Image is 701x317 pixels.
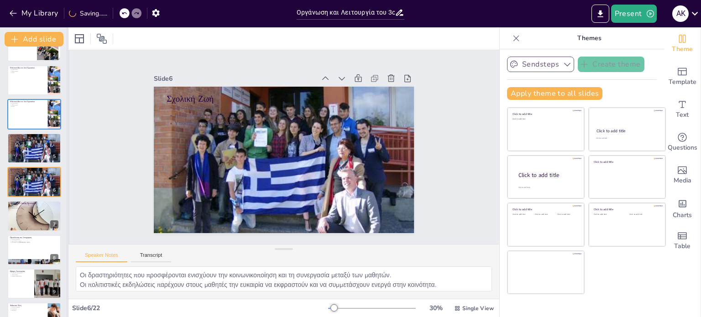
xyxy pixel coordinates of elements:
[131,252,172,262] button: Transcript
[10,275,31,277] p: Έναρξη Μαθημάτων
[50,186,58,194] div: 6
[664,126,701,159] div: Get real-time input from your audience
[664,224,701,257] div: Add a table
[10,140,58,141] p: Υποστηρικτικό Περιβάλλον
[513,112,578,116] div: Click to add title
[10,138,58,140] p: Πολιτιστικές Εκδηλώσεις
[10,104,45,106] p: Επικοινωνία
[507,57,574,72] button: Sendsteps
[7,201,61,231] div: https://cdn.sendsteps.com/images/logo/sendsteps_logo_white.pnghttps://cdn.sendsteps.com/images/lo...
[10,103,45,104] p: Πληροφορίες
[10,206,58,208] p: Ενημέρωση
[462,305,494,312] span: Single View
[10,236,58,239] p: Προσέλευση και Αποχώρηση
[10,270,31,273] p: Ωράριο Λειτουργίας
[591,5,609,23] button: Export to PowerPoint
[668,143,697,153] span: Questions
[10,307,45,309] p: Τετράμηνα
[50,119,58,127] div: 4
[10,172,58,174] p: Πολιτιστικές Εκδηλώσεις
[513,208,578,211] div: Click to add title
[10,208,58,209] p: Τήρηση Κανόνων
[7,167,61,197] div: https://cdn.sendsteps.com/images/logo/sendsteps_logo_white.pnghttps://cdn.sendsteps.com/images/lo...
[664,60,701,93] div: Add ready made slides
[10,274,31,275] p: Διαλείμματα
[7,99,61,129] div: https://cdn.sendsteps.com/images/logo/sendsteps_logo_white.pnghttps://cdn.sendsteps.com/images/lo...
[7,269,61,299] div: 9
[50,51,58,59] div: 2
[518,187,576,189] div: Click to add body
[72,31,87,46] div: Layout
[557,213,578,216] div: Click to add text
[664,192,701,224] div: Add charts and graphs
[10,309,45,311] p: Εξετάσεις
[50,152,58,161] div: 5
[5,32,63,47] button: Add slide
[664,27,701,60] div: Change the overall theme
[10,202,58,205] p: Προϋποθέσεις Ομαλής Λειτουργίας
[10,306,45,308] p: Χρονικό Πλαίσιο
[7,133,61,163] div: https://cdn.sendsteps.com/images/logo/sendsteps_logo_white.pnghttps://cdn.sendsteps.com/images/lo...
[10,100,45,103] p: Η Ιστοσελίδα του 3ου Γυμνασίου
[594,160,659,163] div: Click to add title
[7,6,62,21] button: My Library
[673,210,692,220] span: Charts
[513,213,533,216] div: Click to add text
[50,288,58,296] div: 9
[297,6,395,19] input: Insert title
[10,304,45,307] p: Διδακτικό Έτος
[10,136,58,138] p: Δραστηριότητες
[611,5,657,23] button: Present
[596,128,657,134] div: Click to add title
[7,235,61,265] div: 8
[10,70,45,72] p: Επικοινωνία
[507,87,602,100] button: Apply theme to all slides
[664,159,701,192] div: Add images, graphics, shapes or video
[10,68,45,70] p: Πληροφορίες
[50,254,58,262] div: 8
[425,304,447,312] div: 30 %
[225,193,377,266] div: Slide 6
[664,93,701,126] div: Add text boxes
[513,118,578,120] div: Click to add text
[674,176,691,186] span: Media
[594,208,659,211] div: Click to add title
[10,272,31,274] p: Διάρκεια Λειτουργίας
[162,125,380,228] p: Πολιτιστικές Εκδηλώσεις
[676,110,689,120] span: Text
[166,118,383,220] p: Υποστηρικτικό Περιβάλλον
[72,304,328,312] div: Slide 6 / 22
[672,5,689,23] button: Α Κ
[594,213,623,216] div: Click to add text
[155,138,374,244] p: Σχολική Ζωή
[596,137,657,140] div: Click to add text
[10,238,58,240] p: Τήρηση Ωραρίου
[50,84,58,93] div: 3
[159,132,377,235] p: Δραστηριότητες
[10,168,58,171] p: Σχολική Ζωή
[10,174,58,176] p: Υποστηρικτικό Περιβάλλον
[523,27,655,49] p: Themes
[76,266,492,291] textarea: Οι δραστηριότητες που προσφέρονται ενισχύουν την κοινωνικοποίηση και τη συνεργασία μεταξύ των μαθ...
[535,213,555,216] div: Click to add text
[10,134,58,137] p: Σχολική Ζωή
[10,204,58,206] p: Συνεργασία
[69,9,107,18] div: Saving......
[518,171,577,179] div: Click to add title
[7,65,61,95] div: https://cdn.sendsteps.com/images/logo/sendsteps_logo_white.pnghttps://cdn.sendsteps.com/images/lo...
[50,220,58,229] div: 7
[629,213,658,216] div: Click to add text
[10,106,45,108] p: Πόροι
[674,241,691,251] span: Table
[10,241,58,243] p: Επίδραση στη [GEOGRAPHIC_DATA]
[10,72,45,74] p: Πόροι
[96,33,107,44] span: Position
[7,31,61,61] div: 2
[10,240,58,242] p: Συνεργασία Γονέων
[669,77,696,87] span: Template
[672,5,689,22] div: Α Κ
[76,252,127,262] button: Speaker Notes
[10,170,58,172] p: Δραστηριότητες
[578,57,644,72] button: Create theme
[672,44,693,54] span: Theme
